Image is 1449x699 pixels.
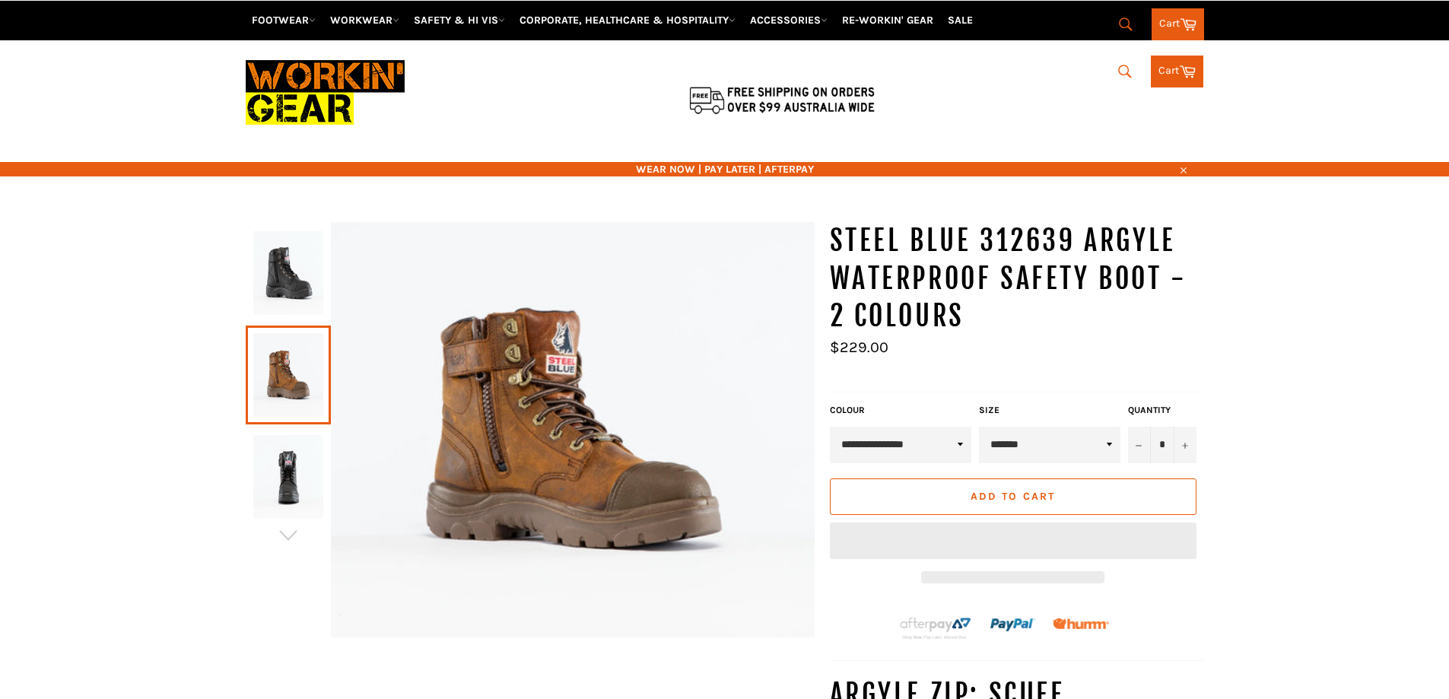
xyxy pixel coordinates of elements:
[971,490,1055,503] span: Add to Cart
[830,222,1204,335] h1: STEEL BLUE 312639 Argyle Waterproof Safety Boot - 2 Colours
[253,435,323,519] img: STEEL BLUE 312639 Argyle Waterproof Safety Boot - 2 Colours - Workin' Gear
[830,338,888,356] span: $229.00
[830,404,971,417] label: COLOUR
[246,49,405,135] img: Workin Gear leaders in Workwear, Safety Boots, PPE, Uniforms. Australia's No.1 in Workwear
[990,602,1035,647] img: paypal.png
[836,7,939,33] a: RE-WORKIN' GEAR
[246,7,322,33] a: FOOTWEAR
[408,7,511,33] a: SAFETY & HI VIS
[979,404,1120,417] label: Size
[1174,427,1196,463] button: Increase item quantity by one
[1151,56,1203,87] a: Cart
[1053,618,1109,630] img: Humm_core_logo_RGB-01_300x60px_small_195d8312-4386-4de7-b182-0ef9b6303a37.png
[898,615,973,641] img: Afterpay-Logo-on-dark-bg_large.png
[1128,427,1151,463] button: Reduce item quantity by one
[1152,8,1204,40] a: Cart
[744,7,834,33] a: ACCESSORIES
[942,7,979,33] a: SALE
[246,162,1204,176] span: WEAR NOW | PAY LATER | AFTERPAY
[253,231,323,315] img: STEEL BLUE 312639 Argyle Waterproof Safety Boot - 2 Colours - Workin' Gear
[324,7,405,33] a: WORKWEAR
[513,7,742,33] a: CORPORATE, HEALTHCARE & HOSPITALITY
[331,222,815,637] img: STEEL BLUE 312639 Argyle Waterproof Safety Boot - 2 Colours - Workin' Gear
[1128,404,1196,417] label: Quantity
[687,84,877,116] img: Flat $9.95 shipping Australia wide
[830,478,1196,515] button: Add to Cart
